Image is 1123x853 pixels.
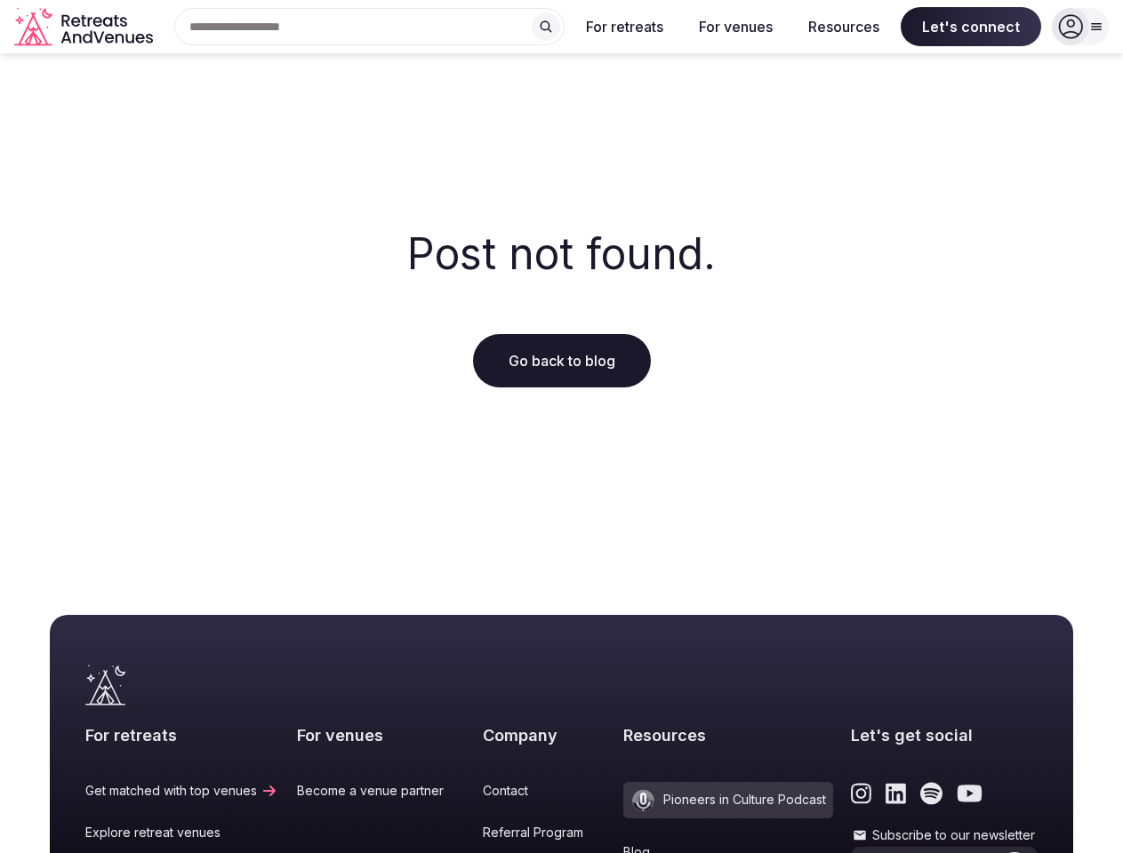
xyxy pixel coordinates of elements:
a: Link to the retreats and venues Youtube page [957,782,983,805]
h2: Resources [623,724,833,746]
h2: For retreats [85,724,278,746]
a: Become a venue partner [297,782,465,800]
h2: Company [483,724,605,746]
a: Link to the retreats and venues Instagram page [851,782,871,805]
h2: Post not found. [407,224,716,283]
a: Go back to blog [473,334,651,387]
a: Visit the homepage [14,7,156,47]
label: Subscribe to our newsletter [851,826,1038,844]
a: Contact [483,782,605,800]
a: Link to the retreats and venues LinkedIn page [886,782,906,805]
button: Resources [794,7,894,46]
a: Get matched with top venues [85,782,278,800]
button: For retreats [572,7,678,46]
a: Referral Program [483,824,605,841]
a: Link to the retreats and venues Spotify page [920,782,943,805]
a: Explore retreat venues [85,824,278,841]
h2: Let's get social [851,724,1038,746]
svg: Retreats and Venues company logo [14,7,156,47]
button: For venues [685,7,787,46]
a: Pioneers in Culture Podcast [623,782,833,818]
h2: For venues [297,724,465,746]
span: Let's connect [901,7,1041,46]
a: Visit the homepage [85,665,125,706]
